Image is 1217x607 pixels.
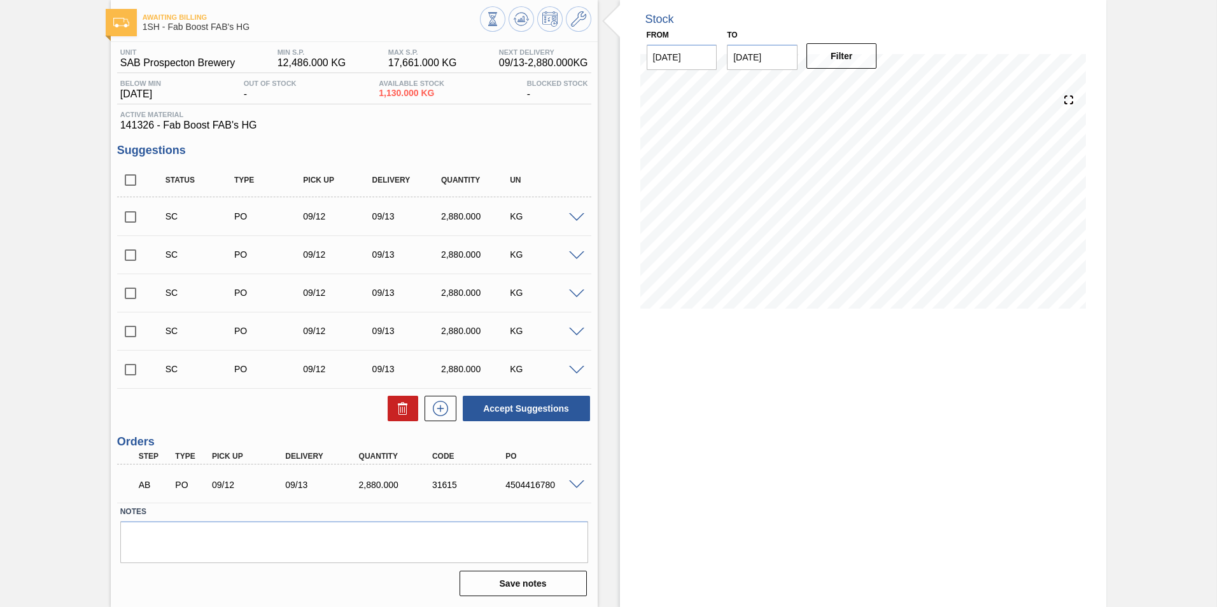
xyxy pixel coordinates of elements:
div: 2,880.000 [356,480,438,490]
div: Suggestion Created [162,288,239,298]
div: - [241,80,300,100]
div: 09/12/2025 [300,326,377,336]
div: 09/13/2025 [369,288,446,298]
span: Unit [120,48,236,56]
div: 09/13/2025 [282,480,364,490]
button: Accept Suggestions [463,396,590,421]
div: Suggestion Created [162,364,239,374]
span: Active Material [120,111,588,118]
span: Next Delivery [499,48,588,56]
span: 1SH - Fab Boost FAB's HG [143,22,480,32]
p: AB [139,480,171,490]
h3: Suggestions [117,144,591,157]
input: mm/dd/yyyy [727,45,798,70]
div: Delivery [369,176,446,185]
span: 141326 - Fab Boost FAB's HG [120,120,588,131]
div: KG [507,211,584,221]
button: Update Chart [509,6,534,32]
div: 09/12/2025 [300,211,377,221]
span: 09/13 - 2,880.000 KG [499,57,588,69]
div: Type [172,452,210,461]
div: 09/13/2025 [369,249,446,260]
div: Delivery [282,452,364,461]
div: 2,880.000 [438,364,515,374]
div: 09/12/2025 [300,288,377,298]
div: Stock [645,13,674,26]
button: Go to Master Data / General [566,6,591,32]
span: 17,661.000 KG [388,57,457,69]
div: Step [136,452,174,461]
div: KG [507,326,584,336]
label: to [727,31,737,39]
span: 12,486.000 KG [278,57,346,69]
div: Delete Suggestions [381,396,418,421]
div: Purchase order [231,364,308,374]
div: Accept Suggestions [456,394,591,422]
img: Ícone [113,18,129,27]
div: 2,880.000 [438,288,515,298]
div: 2,880.000 [438,326,515,336]
div: Type [231,176,308,185]
span: [DATE] [120,88,161,100]
span: MIN S.P. [278,48,346,56]
div: Code [429,452,511,461]
span: Awaiting Billing [143,13,480,21]
div: Status [162,176,239,185]
div: Purchase order [231,326,308,336]
div: Purchase order [231,288,308,298]
div: KG [507,364,584,374]
div: Purchase order [172,480,210,490]
div: KG [507,249,584,260]
span: Below Min [120,80,161,87]
div: Pick up [300,176,377,185]
div: 09/13/2025 [369,211,446,221]
div: 09/12/2025 [209,480,291,490]
label: Notes [120,503,588,521]
h3: Orders [117,435,591,449]
div: Pick up [209,452,291,461]
div: 2,880.000 [438,211,515,221]
div: New suggestion [418,396,456,421]
div: KG [507,288,584,298]
div: 09/12/2025 [300,364,377,374]
button: Stocks Overview [480,6,505,32]
div: Suggestion Created [162,249,239,260]
div: Quantity [356,452,438,461]
div: Suggestion Created [162,211,239,221]
div: PO [502,452,584,461]
input: mm/dd/yyyy [647,45,717,70]
button: Filter [806,43,877,69]
span: Out Of Stock [244,80,297,87]
label: From [647,31,669,39]
div: - [524,80,591,100]
div: 2,880.000 [438,249,515,260]
div: 09/13/2025 [369,364,446,374]
span: Blocked Stock [527,80,588,87]
div: Awaiting Billing [136,471,174,499]
div: UN [507,176,584,185]
div: Purchase order [231,211,308,221]
button: Save notes [460,571,587,596]
span: 1,130.000 KG [379,88,444,98]
div: 09/12/2025 [300,249,377,260]
div: 31615 [429,480,511,490]
button: Schedule Inventory [537,6,563,32]
span: SAB Prospecton Brewery [120,57,236,69]
span: MAX S.P. [388,48,457,56]
div: 09/13/2025 [369,326,446,336]
div: 4504416780 [502,480,584,490]
span: Available Stock [379,80,444,87]
div: Purchase order [231,249,308,260]
div: Suggestion Created [162,326,239,336]
div: Quantity [438,176,515,185]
